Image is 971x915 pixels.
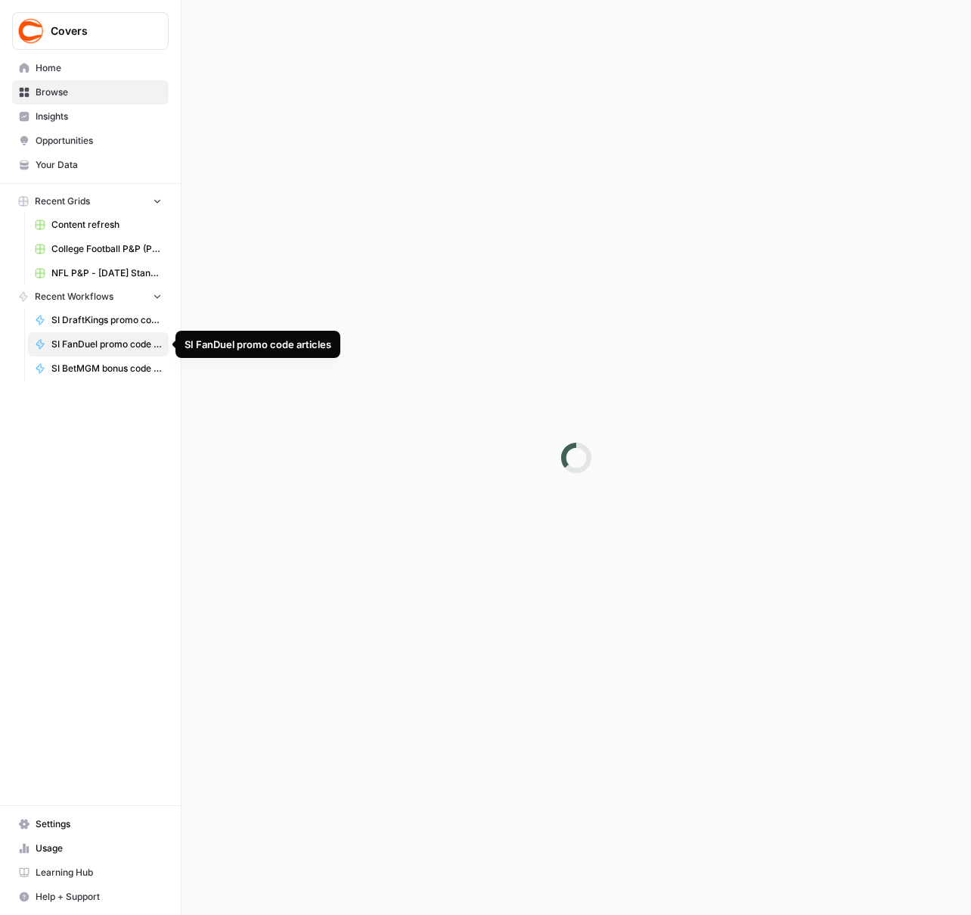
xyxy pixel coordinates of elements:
[12,190,169,213] button: Recent Grids
[51,362,162,375] span: SI BetMGM bonus code articles
[12,12,169,50] button: Workspace: Covers
[28,213,169,237] a: Content refresh
[28,356,169,381] a: SI BetMGM bonus code articles
[36,134,162,148] span: Opportunities
[36,61,162,75] span: Home
[12,885,169,909] button: Help + Support
[28,237,169,261] a: College Football P&P (Production) Grid (1)
[36,842,162,855] span: Usage
[28,261,169,285] a: NFL P&P - [DATE] Standard (Production) Grid
[51,266,162,280] span: NFL P&P - [DATE] Standard (Production) Grid
[36,158,162,172] span: Your Data
[17,17,45,45] img: Covers Logo
[12,80,169,104] a: Browse
[12,836,169,861] a: Usage
[36,817,162,831] span: Settings
[12,861,169,885] a: Learning Hub
[51,23,142,39] span: Covers
[51,218,162,232] span: Content refresh
[51,338,162,351] span: SI FanDuel promo code articles
[185,337,331,352] div: SI FanDuel promo code articles
[36,86,162,99] span: Browse
[35,290,113,303] span: Recent Workflows
[36,866,162,879] span: Learning Hub
[12,812,169,836] a: Settings
[51,313,162,327] span: SI DraftKings promo code - Bet $5, get $200 if you win
[51,242,162,256] span: College Football P&P (Production) Grid (1)
[36,890,162,904] span: Help + Support
[28,332,169,356] a: SI FanDuel promo code articles
[36,110,162,123] span: Insights
[12,129,169,153] a: Opportunities
[12,285,169,308] button: Recent Workflows
[28,308,169,332] a: SI DraftKings promo code - Bet $5, get $200 if you win
[12,153,169,177] a: Your Data
[12,104,169,129] a: Insights
[12,56,169,80] a: Home
[35,195,90,208] span: Recent Grids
